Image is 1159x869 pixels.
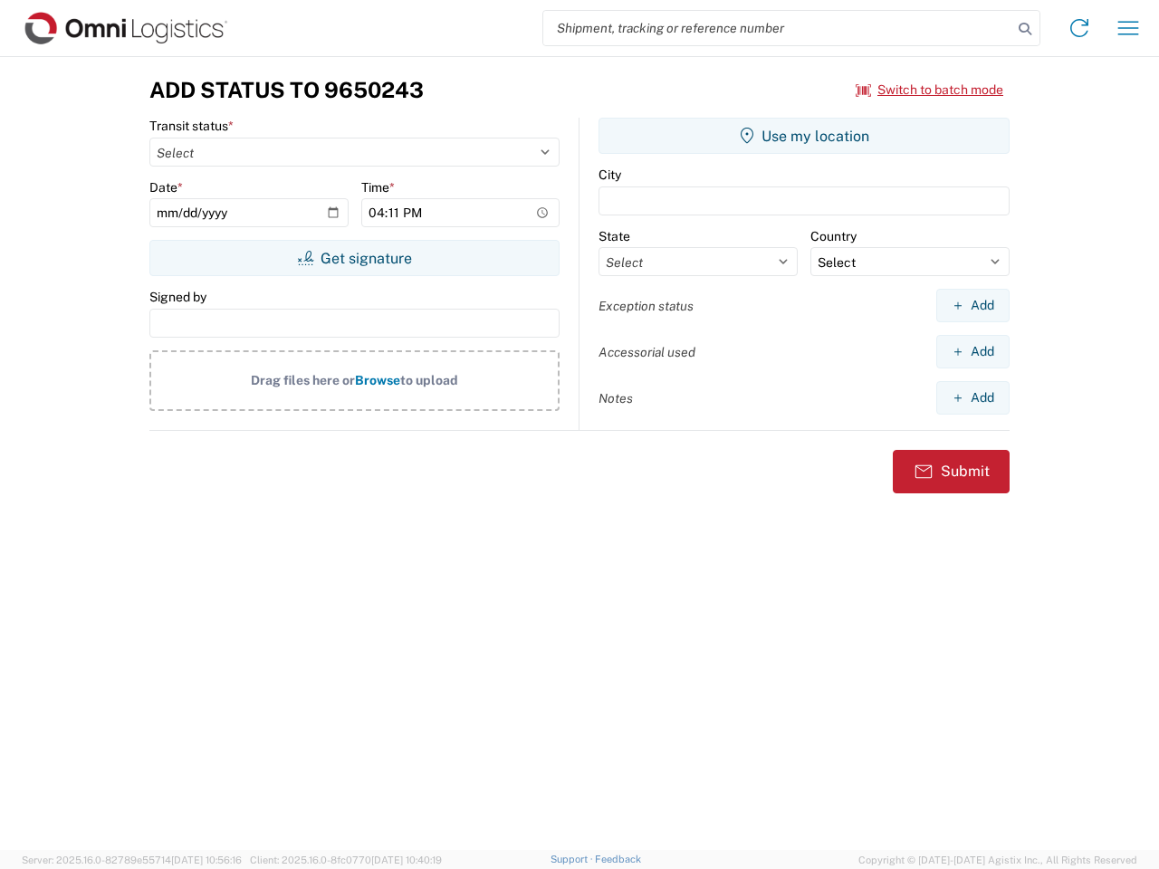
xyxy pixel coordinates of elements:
[893,450,1010,493] button: Submit
[551,854,596,864] a: Support
[149,118,234,134] label: Transit status
[171,855,242,865] span: [DATE] 10:56:16
[858,852,1137,868] span: Copyright © [DATE]-[DATE] Agistix Inc., All Rights Reserved
[599,228,630,244] label: State
[22,855,242,865] span: Server: 2025.16.0-82789e55714
[599,344,695,360] label: Accessorial used
[251,373,355,387] span: Drag files here or
[599,167,621,183] label: City
[250,855,442,865] span: Client: 2025.16.0-8fc0770
[149,77,424,103] h3: Add Status to 9650243
[936,335,1010,368] button: Add
[355,373,400,387] span: Browse
[936,289,1010,322] button: Add
[856,75,1003,105] button: Switch to batch mode
[543,11,1012,45] input: Shipment, tracking or reference number
[371,855,442,865] span: [DATE] 10:40:19
[361,179,395,196] label: Time
[936,381,1010,415] button: Add
[149,240,560,276] button: Get signature
[599,298,694,314] label: Exception status
[599,118,1010,154] button: Use my location
[599,390,633,406] label: Notes
[149,179,183,196] label: Date
[810,228,857,244] label: Country
[400,373,458,387] span: to upload
[595,854,641,864] a: Feedback
[149,289,206,305] label: Signed by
